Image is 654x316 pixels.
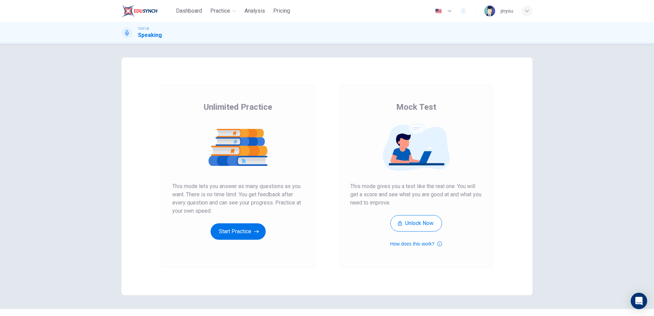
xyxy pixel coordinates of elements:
button: Unlock Now [390,215,442,232]
span: Unlimited Practice [204,102,272,113]
button: Start Practice [211,223,266,240]
button: Pricing [271,5,293,17]
div: Open Intercom Messenger [631,293,647,309]
span: Practice [210,7,230,15]
span: This mode lets you answer as many questions as you want. There is no time limit. You get feedback... [172,182,304,215]
span: Mock Test [396,102,436,113]
img: en [434,9,443,14]
button: Analysis [242,5,268,17]
img: EduSynch logo [122,4,158,18]
button: Dashboard [173,5,205,17]
span: TOEFL® [138,26,149,31]
span: Dashboard [176,7,202,15]
span: Analysis [244,7,265,15]
span: Pricing [273,7,290,15]
div: jinyou [501,7,513,15]
span: This mode gives you a test like the real one. You will get a score and see what you are good at a... [350,182,482,207]
button: Practice [207,5,239,17]
h1: Speaking [138,31,162,39]
a: EduSynch logo [122,4,173,18]
img: Profile picture [484,5,495,16]
button: How does this work? [390,240,442,248]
